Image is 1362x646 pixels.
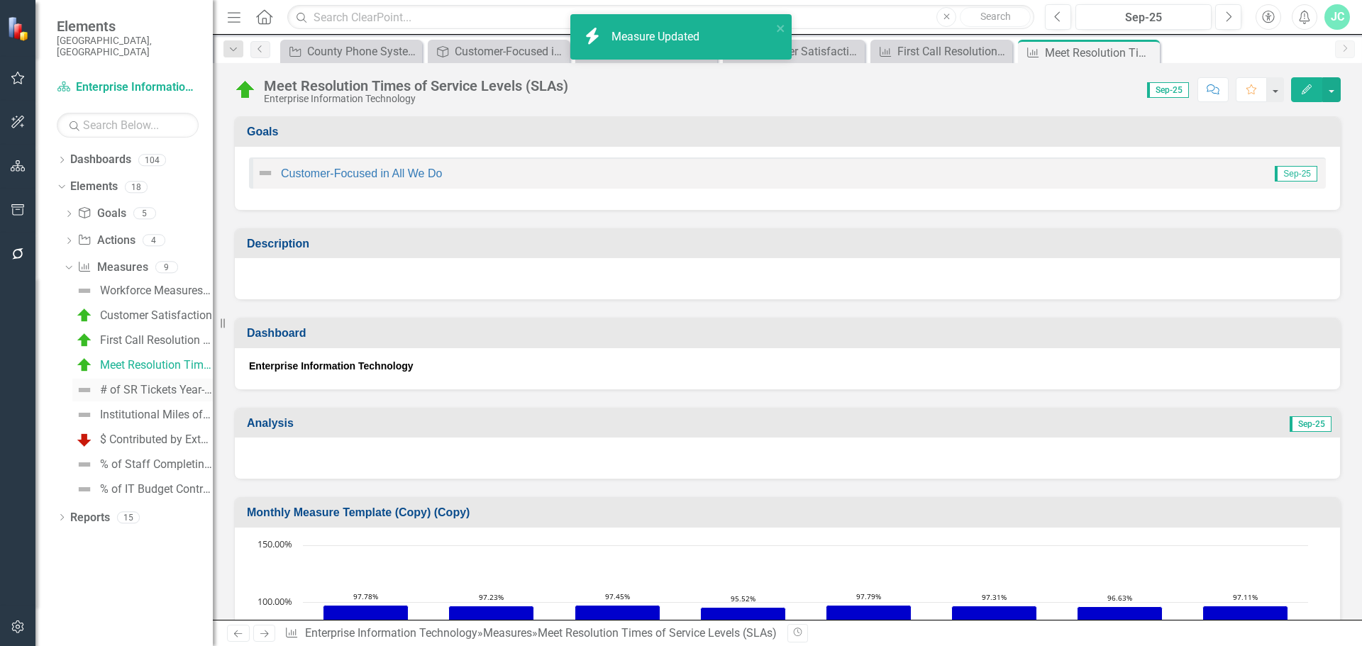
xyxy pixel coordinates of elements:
[538,626,777,640] div: Meet Resolution Times of Service Levels (SLAs)
[133,208,156,220] div: 5
[982,592,1007,602] text: 97.31%
[117,511,140,523] div: 15
[455,43,566,60] div: Customer-Focused in All We Do
[1324,4,1350,30] button: JC
[100,284,213,297] div: Workforce Measures - EIT
[70,179,118,195] a: Elements
[100,359,213,372] div: Meet Resolution Times of Service Levels (SLAs)
[72,279,213,302] a: Workforce Measures - EIT
[731,594,755,603] text: 95.52%
[1045,44,1156,62] div: Meet Resolution Times of Service Levels (SLAs)
[281,167,442,179] a: Customer-Focused in All We Do
[143,235,165,247] div: 4
[72,304,212,327] a: Customer Satisfaction
[776,20,786,36] button: close
[76,357,93,374] img: On Target
[72,329,213,352] a: First Call Resolution (% of Service Requests - Monthly)
[305,626,477,640] a: Enterprise Information Technology
[77,206,126,222] a: Goals
[76,307,93,324] img: On Target
[431,43,566,60] a: Customer-Focused in All We Do
[750,43,861,60] div: Customer Satisfaction
[1147,82,1189,98] span: Sep-25
[1075,4,1212,30] button: Sep-25
[100,408,213,421] div: Institutional Miles of Fiber County Owned
[100,483,213,496] div: % of IT Budget Contributed by External Entities
[100,334,213,347] div: First Call Resolution (% of Service Requests - Monthly)
[257,165,274,182] img: Not Defined
[249,360,414,372] strong: Enterprise Information Technology
[960,7,1031,27] button: Search
[138,154,166,166] div: 104
[76,456,93,473] img: Not Defined
[1275,166,1317,182] span: Sep-25
[6,16,33,42] img: ClearPoint Strategy
[1107,593,1132,603] text: 96.63%
[72,428,213,451] a: $ Contributed by External Entities
[258,595,292,608] text: 100.00%
[483,626,532,640] a: Measures
[479,592,504,602] text: 97.23%
[247,506,1333,519] h3: Monthly Measure Template (Copy) (Copy)
[76,406,93,423] img: Not Defined
[605,591,630,601] text: 97.45%
[100,309,212,322] div: Customer Satisfaction
[980,11,1011,22] span: Search
[125,181,148,193] div: 18
[287,5,1034,30] input: Search ClearPoint...
[76,431,93,448] img: Below Plan
[874,43,1009,60] a: First Call Resolution (% of Service Requests - Monthly)
[76,332,93,349] img: On Target
[284,625,777,642] div: » »
[77,233,135,249] a: Actions
[611,29,703,45] div: Measure Updated
[57,35,199,58] small: [GEOGRAPHIC_DATA], [GEOGRAPHIC_DATA]
[1080,9,1207,26] div: Sep-25
[100,433,213,446] div: $ Contributed by External Entities
[70,152,131,168] a: Dashboards
[100,458,213,471] div: % of Staff Completing Job Related Training
[76,382,93,399] img: Not Defined
[76,481,93,498] img: Not Defined
[57,79,199,96] a: Enterprise Information Technology
[72,478,213,501] a: % of IT Budget Contributed by External Entities
[72,403,213,426] a: Institutional Miles of Fiber County Owned
[247,417,811,430] h3: Analysis
[57,18,199,35] span: Elements
[72,453,213,476] a: % of Staff Completing Job Related Training
[897,43,1009,60] div: First Call Resolution (% of Service Requests - Monthly)
[77,260,148,276] a: Measures
[234,79,257,101] img: On Target
[72,354,213,377] a: Meet Resolution Times of Service Levels (SLAs)
[57,113,199,138] input: Search Below...
[70,510,110,526] a: Reports
[284,43,419,60] a: County Phone System Replacement
[258,538,292,550] text: 150.00%
[72,379,213,401] a: # of SR Tickets Year-To-Date
[247,126,1333,138] h3: Goals
[76,282,93,299] img: Not Defined
[1233,592,1258,602] text: 97.11%
[1290,416,1331,432] span: Sep-25
[247,238,1333,250] h3: Description
[155,261,178,273] div: 9
[307,43,419,60] div: County Phone System Replacement
[264,78,568,94] div: Meet Resolution Times of Service Levels (SLAs)
[264,94,568,104] div: Enterprise Information Technology
[353,591,378,601] text: 97.78%
[856,591,881,601] text: 97.79%
[247,327,1333,340] h3: Dashboard
[100,384,213,396] div: # of SR Tickets Year-To-Date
